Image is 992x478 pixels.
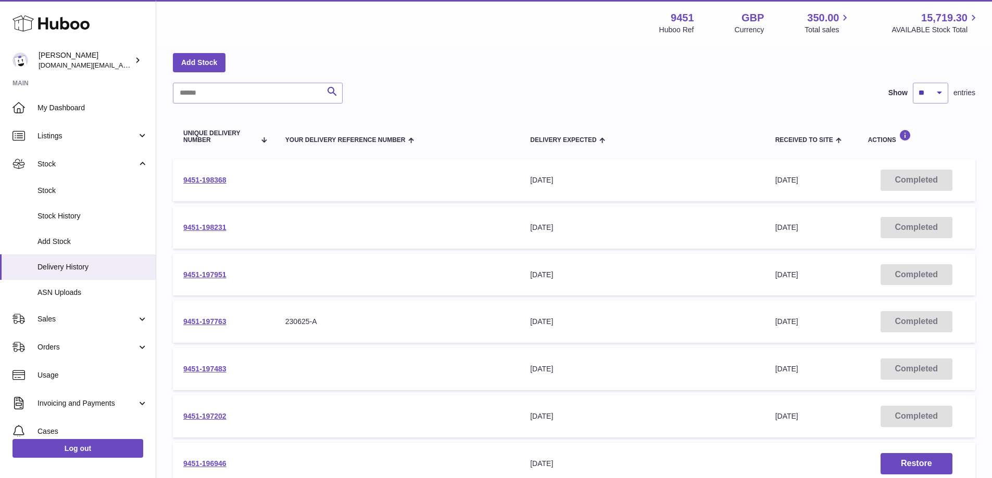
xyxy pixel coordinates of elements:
[530,137,596,144] span: Delivery Expected
[530,411,754,421] div: [DATE]
[805,11,851,35] a: 350.00 Total sales
[888,88,908,98] label: Show
[775,317,798,326] span: [DATE]
[775,365,798,373] span: [DATE]
[183,223,227,231] a: 9451-198231
[530,317,754,327] div: [DATE]
[183,176,227,184] a: 9451-198368
[12,439,143,458] a: Log out
[805,25,851,35] span: Total sales
[921,11,968,25] span: 15,719.30
[37,186,148,196] span: Stock
[775,223,798,231] span: [DATE]
[891,11,980,35] a: 15,719.30 AVAILABLE Stock Total
[775,176,798,184] span: [DATE]
[530,459,754,469] div: [DATE]
[183,317,227,326] a: 9451-197763
[742,11,764,25] strong: GBP
[671,11,694,25] strong: 9451
[530,223,754,232] div: [DATE]
[12,53,28,68] img: amir.ch@gmail.com
[37,159,137,169] span: Stock
[183,412,227,420] a: 9451-197202
[39,50,132,70] div: [PERSON_NAME]
[37,103,148,113] span: My Dashboard
[37,262,148,272] span: Delivery History
[953,88,975,98] span: entries
[183,130,255,144] span: Unique Delivery Number
[37,427,148,436] span: Cases
[891,25,980,35] span: AVAILABLE Stock Total
[37,370,148,380] span: Usage
[881,453,952,474] button: Restore
[37,237,148,247] span: Add Stock
[868,130,965,144] div: Actions
[775,137,833,144] span: Received to Site
[530,270,754,280] div: [DATE]
[530,364,754,374] div: [DATE]
[37,131,137,141] span: Listings
[173,53,225,72] a: Add Stock
[37,314,137,324] span: Sales
[183,459,227,468] a: 9451-196946
[807,11,839,25] span: 350.00
[39,61,207,69] span: [DOMAIN_NAME][EMAIL_ADDRESS][DOMAIN_NAME]
[775,270,798,279] span: [DATE]
[37,398,137,408] span: Invoicing and Payments
[530,175,754,185] div: [DATE]
[37,288,148,298] span: ASN Uploads
[183,270,227,279] a: 9451-197951
[183,365,227,373] a: 9451-197483
[659,25,694,35] div: Huboo Ref
[37,211,148,221] span: Stock History
[285,317,509,327] div: 230625-A
[37,342,137,352] span: Orders
[775,412,798,420] span: [DATE]
[735,25,764,35] div: Currency
[285,137,406,144] span: Your Delivery Reference Number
